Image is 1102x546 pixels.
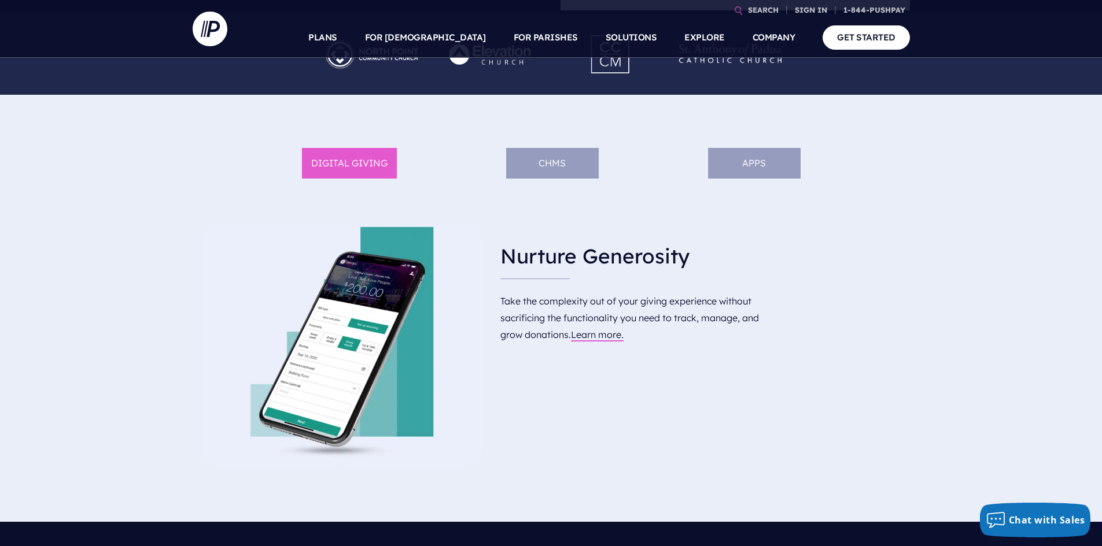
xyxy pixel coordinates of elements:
[571,329,624,340] a: Learn more.
[1009,514,1085,526] span: Chat with Sales
[606,17,657,58] a: SOLUTIONS
[365,17,486,58] a: FOR [DEMOGRAPHIC_DATA]
[500,288,781,347] p: Take the complexity out of your giving experience without sacrificing the functionality you need ...
[308,17,337,58] a: PLANS
[684,17,725,58] a: EXPLORE
[506,148,599,179] li: ChMS
[202,225,482,467] img: giving (Picture)
[708,148,801,179] li: APPS
[753,17,795,58] a: COMPANY
[980,503,1091,537] button: Chat with Sales
[823,25,910,49] a: GET STARTED
[302,148,397,179] li: DIGITAL GIVING
[514,17,578,58] a: FOR PARISHES
[500,234,781,279] h3: Nurture Generosity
